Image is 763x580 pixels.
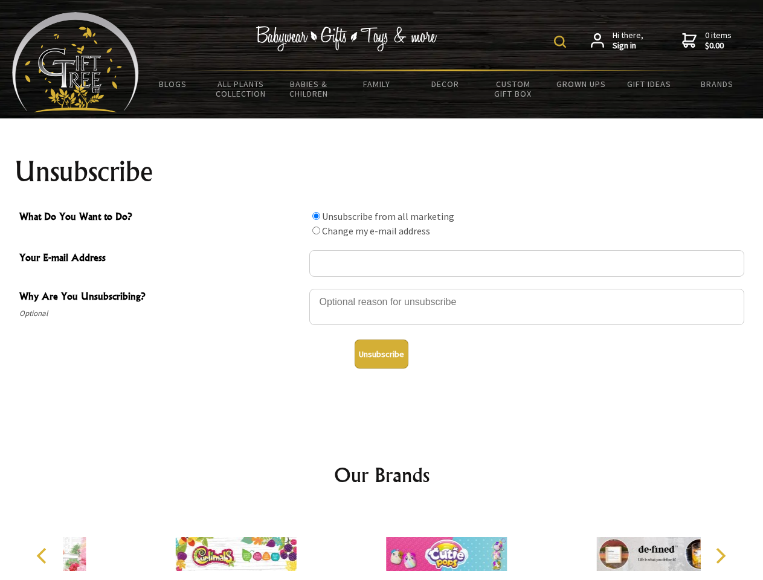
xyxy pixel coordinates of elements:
input: What Do You Want to Do? [312,212,320,220]
a: Custom Gift Box [479,71,547,106]
strong: $0.00 [705,40,732,51]
span: Why Are You Unsubscribing? [19,289,303,306]
span: What Do You Want to Do? [19,209,303,227]
label: Unsubscribe from all marketing [322,210,454,222]
span: Optional [19,306,303,321]
a: Family [343,71,411,97]
a: Brands [683,71,752,97]
input: What Do You Want to Do? [312,227,320,234]
textarea: Why Are You Unsubscribing? [309,289,744,325]
a: Decor [411,71,479,97]
span: Your E-mail Address [19,250,303,268]
a: Gift Ideas [615,71,683,97]
img: Babyware - Gifts - Toys and more... [12,12,139,112]
span: 0 items [705,30,732,51]
label: Change my e-mail address [322,225,430,237]
input: Your E-mail Address [309,250,744,277]
a: Hi there,Sign in [591,30,643,51]
img: Babywear - Gifts - Toys & more [256,26,437,51]
a: All Plants Collection [207,71,275,106]
h1: Unsubscribe [14,157,749,186]
span: Hi there, [613,30,643,51]
a: BLOGS [139,71,207,97]
a: Grown Ups [547,71,615,97]
button: Unsubscribe [355,340,408,369]
button: Next [707,543,733,569]
strong: Sign in [613,40,643,51]
img: product search [554,36,566,48]
a: 0 items$0.00 [682,30,732,51]
h2: Our Brands [24,460,739,489]
button: Previous [30,543,57,569]
a: Babies & Children [275,71,343,106]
